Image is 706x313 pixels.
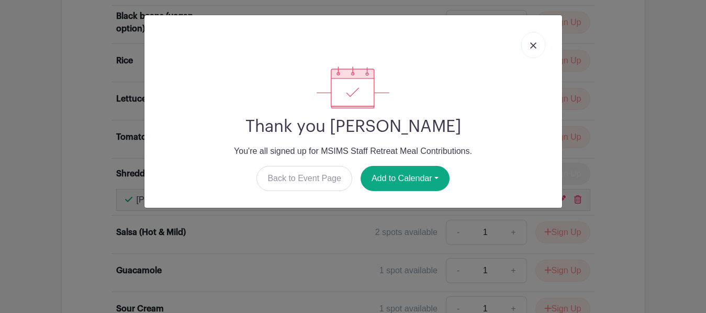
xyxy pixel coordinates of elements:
[256,166,352,191] a: Back to Event Page
[153,117,554,137] h2: Thank you [PERSON_NAME]
[530,42,536,49] img: close_button-5f87c8562297e5c2d7936805f587ecaba9071eb48480494691a3f1689db116b3.svg
[317,66,389,108] img: signup_complete-c468d5dda3e2740ee63a24cb0ba0d3ce5d8a4ecd24259e683200fb1569d990c8.svg
[153,145,554,158] p: You're all signed up for MSIMS Staff Retreat Meal Contributions.
[361,166,450,191] button: Add to Calendar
